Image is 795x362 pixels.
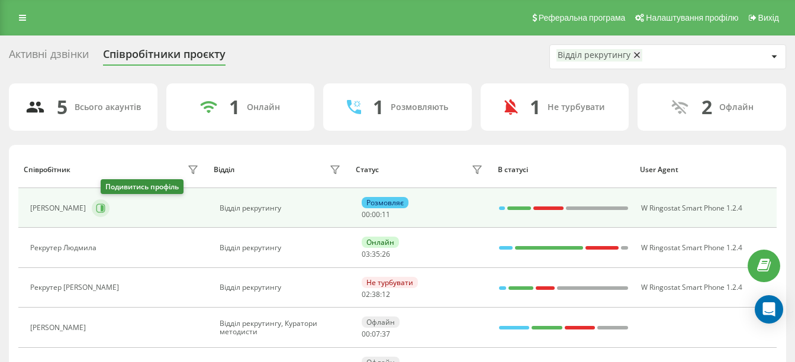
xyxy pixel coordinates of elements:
[372,249,380,259] span: 35
[101,179,184,194] div: Подивитись профіль
[247,102,280,112] div: Онлайн
[362,289,370,299] span: 02
[30,283,122,292] div: Рекрутер [PERSON_NAME]
[362,209,370,219] span: 00
[362,237,399,248] div: Онлайн
[362,211,390,219] div: : :
[640,166,771,174] div: User Agent
[641,243,742,253] span: W Ringostat Smart Phone 1.2.4
[214,166,234,174] div: Відділ
[382,209,390,219] span: 11
[362,277,418,288] div: Не турбувати
[701,96,712,118] div: 2
[229,96,240,118] div: 1
[30,324,89,332] div: [PERSON_NAME]
[220,319,343,337] div: Відділ рекрутингу, Куратори методисти
[30,204,89,212] div: [PERSON_NAME]
[220,283,343,292] div: Відділ рекрутингу
[9,48,89,66] div: Активні дзвінки
[356,166,379,174] div: Статус
[539,13,626,22] span: Реферальна програма
[372,289,380,299] span: 38
[220,244,343,252] div: Відділ рекрутингу
[30,244,99,252] div: Рекрутер Людмила
[75,102,141,112] div: Всього акаунтів
[362,250,390,258] div: : :
[755,295,783,324] div: Open Intercom Messenger
[382,329,390,339] span: 37
[103,48,226,66] div: Співробітники проєкту
[641,203,742,213] span: W Ringostat Smart Phone 1.2.4
[372,329,380,339] span: 07
[362,290,390,299] div: : :
[362,330,390,338] div: : :
[220,204,343,212] div: Відділ рекрутингу
[719,102,754,112] div: Офлайн
[530,96,540,118] div: 1
[382,249,390,259] span: 26
[362,197,408,208] div: Розмовляє
[372,209,380,219] span: 00
[391,102,448,112] div: Розмовляють
[382,289,390,299] span: 12
[758,13,779,22] span: Вихід
[548,102,605,112] div: Не турбувати
[646,13,738,22] span: Налаштування профілю
[362,249,370,259] span: 03
[373,96,384,118] div: 1
[498,166,629,174] div: В статусі
[558,50,630,60] div: Відділ рекрутингу
[57,96,67,118] div: 5
[24,166,70,174] div: Співробітник
[362,329,370,339] span: 00
[641,282,742,292] span: W Ringostat Smart Phone 1.2.4
[362,316,400,328] div: Офлайн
